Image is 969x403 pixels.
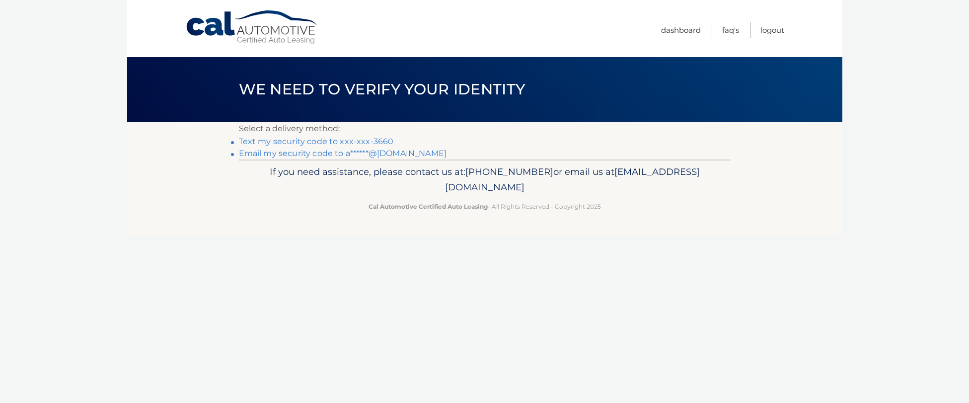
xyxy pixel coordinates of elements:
a: FAQ's [722,22,739,38]
a: Text my security code to xxx-xxx-3660 [239,137,394,146]
span: [PHONE_NUMBER] [465,166,553,177]
a: Dashboard [661,22,701,38]
p: Select a delivery method: [239,122,731,136]
span: We need to verify your identity [239,80,525,98]
p: If you need assistance, please contact us at: or email us at [245,164,724,196]
strong: Cal Automotive Certified Auto Leasing [369,203,488,210]
p: - All Rights Reserved - Copyright 2025 [245,201,724,212]
a: Cal Automotive [185,10,319,45]
a: Email my security code to a******@[DOMAIN_NAME] [239,149,447,158]
a: Logout [760,22,784,38]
